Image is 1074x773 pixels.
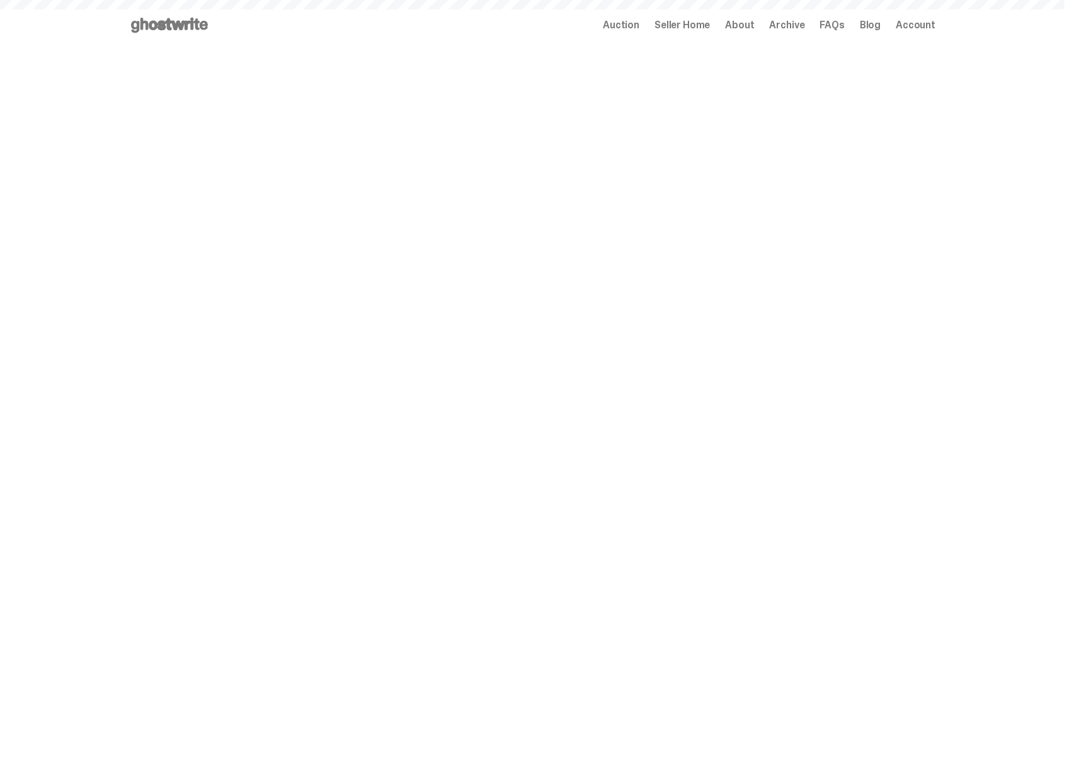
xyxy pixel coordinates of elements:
[654,20,710,30] a: Seller Home
[896,20,935,30] a: Account
[860,20,881,30] a: Blog
[769,20,804,30] a: Archive
[603,20,639,30] a: Auction
[820,20,844,30] a: FAQs
[725,20,754,30] a: About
